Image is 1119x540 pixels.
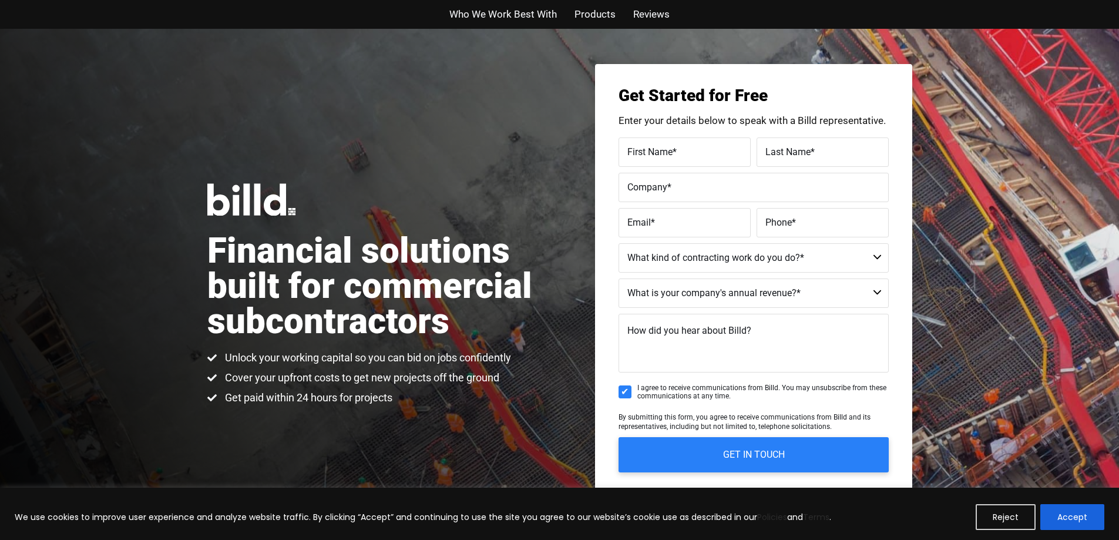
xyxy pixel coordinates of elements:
[222,391,392,405] span: Get paid within 24 hours for projects
[222,351,511,365] span: Unlock your working capital so you can bid on jobs confidently
[222,371,499,385] span: Cover your upfront costs to get new projects off the ground
[803,511,829,523] a: Terms
[619,437,889,472] input: GET IN TOUCH
[1040,504,1104,530] button: Accept
[976,504,1036,530] button: Reject
[574,6,616,23] a: Products
[619,88,889,104] h3: Get Started for Free
[637,384,889,401] span: I agree to receive communications from Billd. You may unsubscribe from these communications at an...
[627,146,673,157] span: First Name
[449,6,557,23] a: Who We Work Best With
[207,233,560,339] h1: Financial solutions built for commercial subcontractors
[765,216,792,227] span: Phone
[765,146,811,157] span: Last Name
[692,484,824,501] span: Your information is safe and secure
[619,116,889,126] p: Enter your details below to speak with a Billd representative.
[627,216,651,227] span: Email
[15,510,831,524] p: We use cookies to improve user experience and analyze website traffic. By clicking “Accept” and c...
[633,6,670,23] a: Reviews
[619,385,631,398] input: I agree to receive communications from Billd. You may unsubscribe from these communications at an...
[619,413,871,431] span: By submitting this form, you agree to receive communications from Billd and its representatives, ...
[757,511,787,523] a: Policies
[627,325,751,336] span: How did you hear about Billd?
[627,181,667,192] span: Company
